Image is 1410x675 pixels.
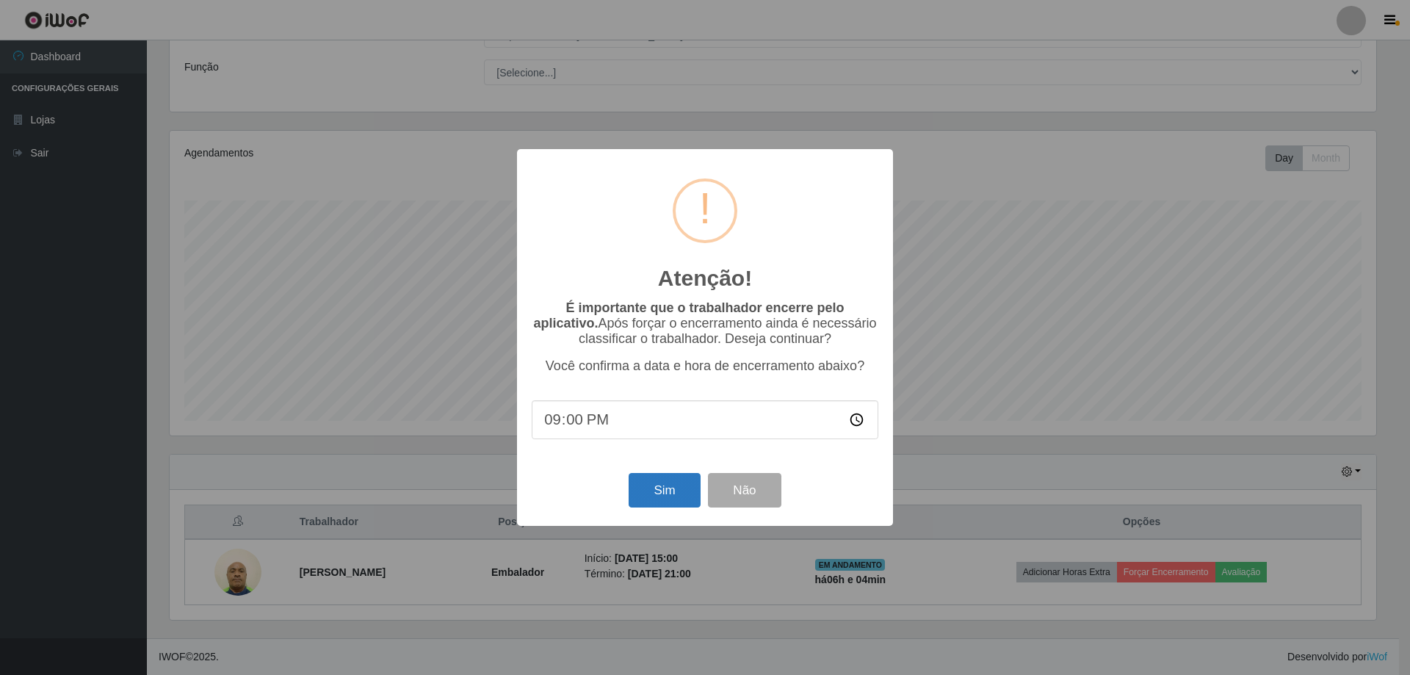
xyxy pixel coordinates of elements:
button: Não [708,473,781,508]
p: Após forçar o encerramento ainda é necessário classificar o trabalhador. Deseja continuar? [532,300,878,347]
h2: Atenção! [658,265,752,292]
button: Sim [629,473,700,508]
p: Você confirma a data e hora de encerramento abaixo? [532,358,878,374]
b: É importante que o trabalhador encerre pelo aplicativo. [533,300,844,331]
